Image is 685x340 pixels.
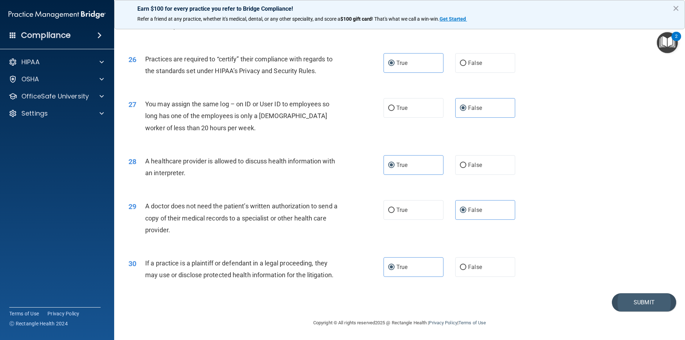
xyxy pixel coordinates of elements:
[388,208,395,213] input: True
[458,320,486,325] a: Terms of Use
[21,92,89,101] p: OfficeSafe University
[128,100,136,109] span: 27
[388,265,395,270] input: True
[128,157,136,166] span: 28
[657,32,678,53] button: Open Resource Center, 2 new notifications
[460,265,466,270] input: False
[675,36,678,46] div: 2
[429,320,457,325] a: Privacy Policy
[137,5,662,12] p: Earn $100 for every practice you refer to Bridge Compliance!
[460,61,466,66] input: False
[372,16,440,22] span: ! That's what we call a win-win.
[9,109,104,118] a: Settings
[340,16,372,22] strong: $100 gift card
[673,2,679,14] button: Close
[9,310,39,317] a: Terms of Use
[396,105,407,111] span: True
[612,293,676,311] button: Submit
[145,259,334,279] span: If a practice is a plaintiff or defendant in a legal proceeding, they may use or disclose protect...
[9,58,104,66] a: HIPAA
[440,16,467,22] a: Get Started
[468,264,482,270] span: False
[388,106,395,111] input: True
[396,207,407,213] span: True
[145,100,329,131] span: You may assign the same log – on ID or User ID to employees so long has one of the employees is o...
[460,106,466,111] input: False
[47,310,80,317] a: Privacy Policy
[468,207,482,213] span: False
[396,60,407,66] span: True
[145,202,338,233] span: A doctor does not need the patient’s written authorization to send a copy of their medical record...
[396,162,407,168] span: True
[145,55,333,75] span: Practices are required to “certify” their compliance with regards to the standards set under HIPA...
[128,202,136,211] span: 29
[269,311,530,334] div: Copyright © All rights reserved 2025 @ Rectangle Health | |
[460,163,466,168] input: False
[145,10,334,29] span: Appointment reminders are allowed under the HIPAA Privacy Rule without a prior authorization.
[460,208,466,213] input: False
[21,30,71,40] h4: Compliance
[388,163,395,168] input: True
[396,264,407,270] span: True
[21,58,40,66] p: HIPAA
[468,60,482,66] span: False
[21,109,48,118] p: Settings
[9,320,68,327] span: Ⓒ Rectangle Health 2024
[9,75,104,83] a: OSHA
[468,105,482,111] span: False
[9,92,104,101] a: OfficeSafe University
[128,259,136,268] span: 30
[440,16,466,22] strong: Get Started
[388,61,395,66] input: True
[21,75,39,83] p: OSHA
[9,7,106,22] img: PMB logo
[128,55,136,64] span: 26
[145,157,335,177] span: A healthcare provider is allowed to discuss health information with an interpreter.
[137,16,340,22] span: Refer a friend at any practice, whether it's medical, dental, or any other speciality, and score a
[468,162,482,168] span: False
